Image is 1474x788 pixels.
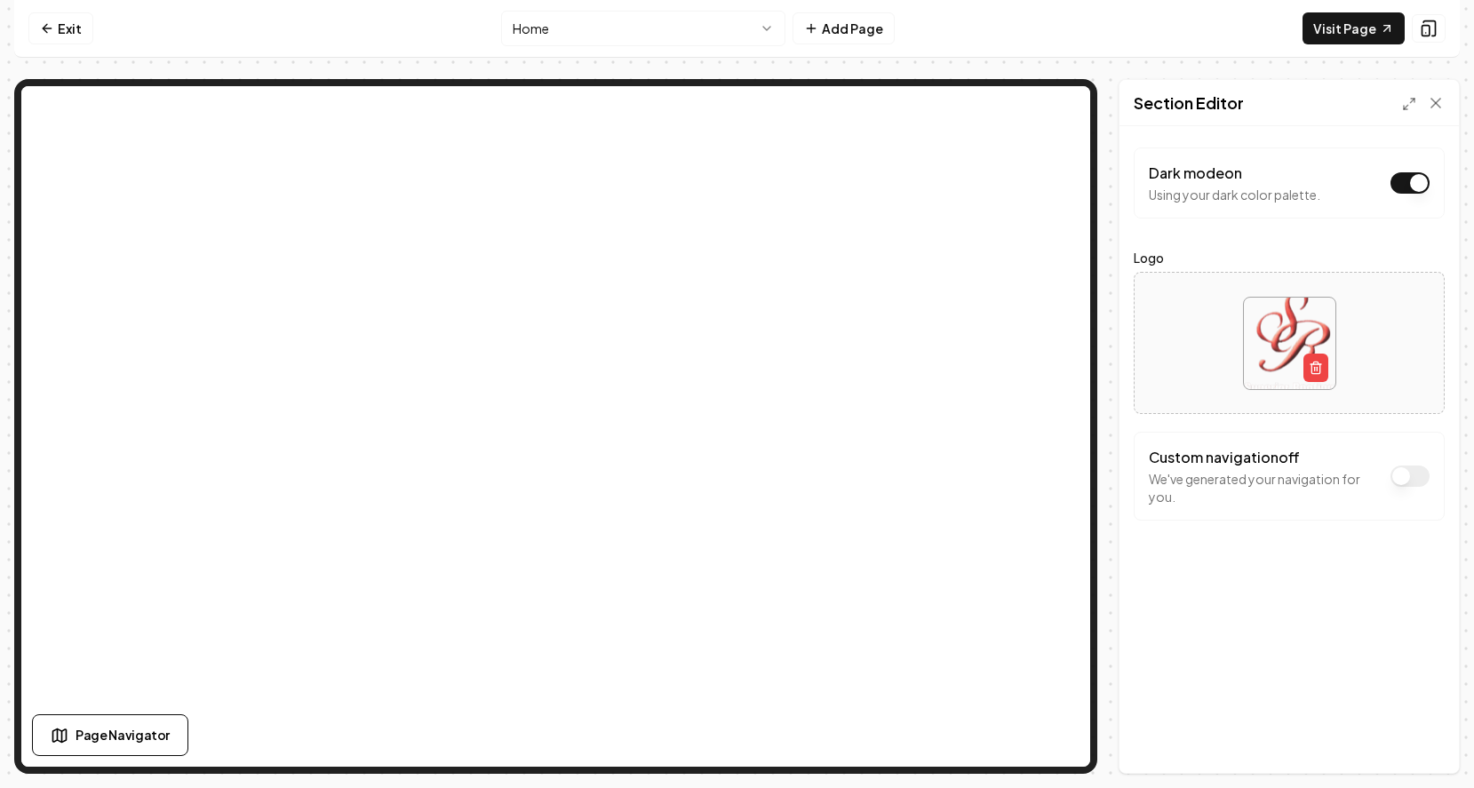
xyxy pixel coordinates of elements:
[1134,91,1244,115] h2: Section Editor
[793,12,895,44] button: Add Page
[32,714,188,756] button: Page Navigator
[1149,448,1300,466] label: Custom navigation off
[1149,163,1242,182] label: Dark mode on
[1244,298,1335,389] img: image
[76,726,170,744] span: Page Navigator
[28,12,93,44] a: Exit
[1303,12,1405,44] a: Visit Page
[1149,470,1382,505] p: We've generated your navigation for you.
[1134,247,1445,268] label: Logo
[1149,186,1320,203] p: Using your dark color palette.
